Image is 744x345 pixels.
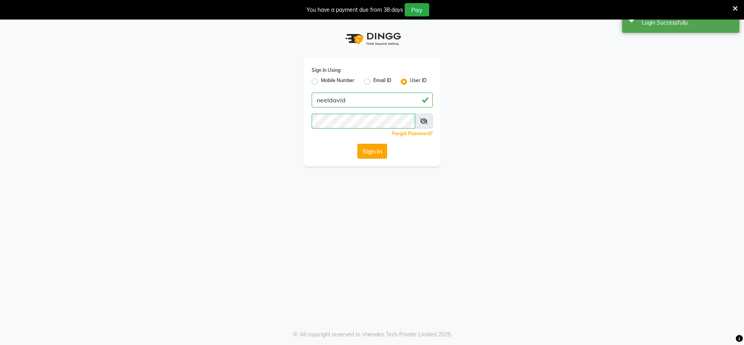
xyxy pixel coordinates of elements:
img: logo1.svg [341,27,403,50]
div: You have a payment due from 38 days [307,6,403,14]
button: Sign In [357,144,387,159]
div: Login Successfully. [642,19,733,27]
input: Username [312,93,433,107]
a: Forgot Password? [392,130,433,136]
label: User ID [410,77,426,86]
label: Mobile Number [321,77,355,86]
button: Pay [405,3,429,16]
input: Username [312,114,415,129]
label: Sign In Using: [312,67,341,74]
label: Email ID [373,77,391,86]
